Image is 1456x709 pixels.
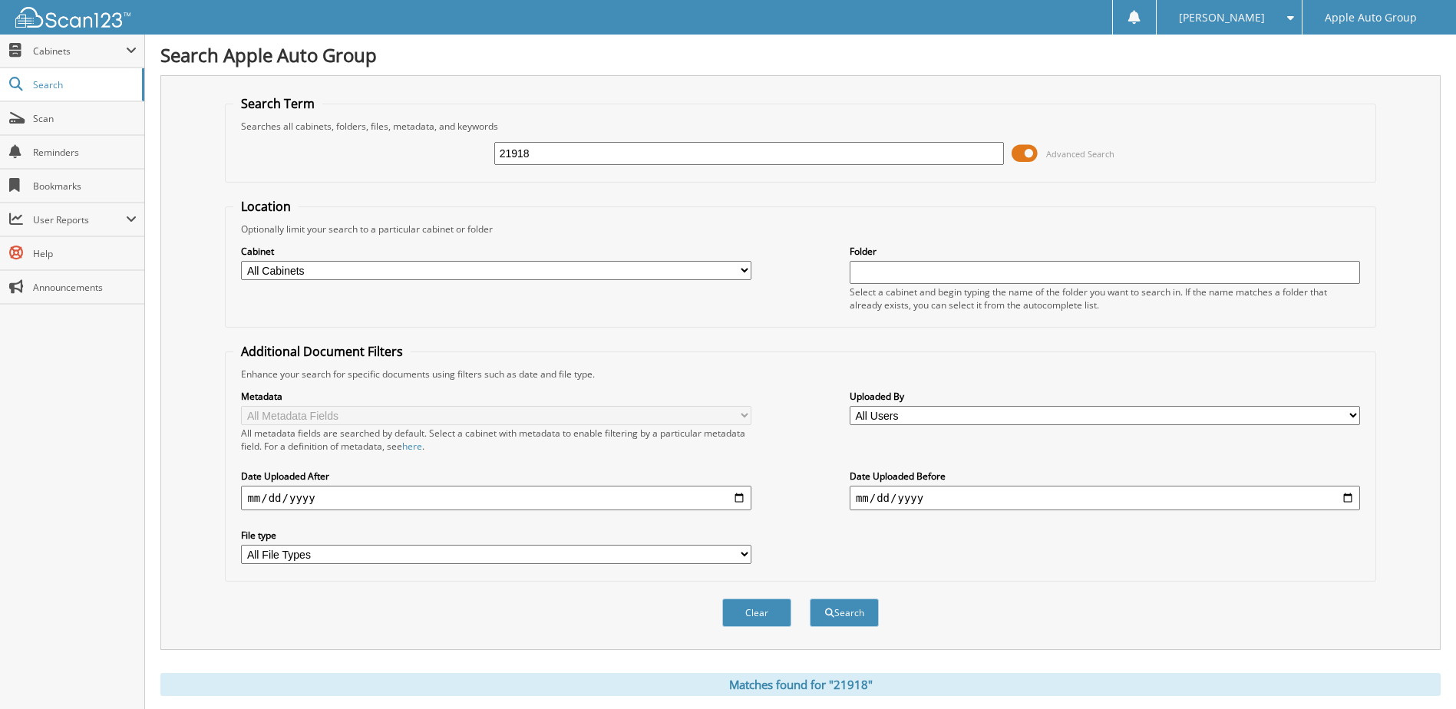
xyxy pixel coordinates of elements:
[33,146,137,159] span: Reminders
[15,7,130,28] img: scan123-logo-white.svg
[850,486,1360,510] input: end
[850,285,1360,312] div: Select a cabinet and begin typing the name of the folder you want to search in. If the name match...
[33,45,126,58] span: Cabinets
[850,245,1360,258] label: Folder
[722,599,791,627] button: Clear
[241,427,751,453] div: All metadata fields are searched by default. Select a cabinet with metadata to enable filtering b...
[160,42,1441,68] h1: Search Apple Auto Group
[1325,13,1417,22] span: Apple Auto Group
[233,95,322,112] legend: Search Term
[241,486,751,510] input: start
[1179,13,1265,22] span: [PERSON_NAME]
[160,673,1441,696] div: Matches found for "21918"
[33,247,137,260] span: Help
[233,368,1367,381] div: Enhance your search for specific documents using filters such as date and file type.
[850,470,1360,483] label: Date Uploaded Before
[850,390,1360,403] label: Uploaded By
[33,78,134,91] span: Search
[33,180,137,193] span: Bookmarks
[233,343,411,360] legend: Additional Document Filters
[241,390,751,403] label: Metadata
[33,213,126,226] span: User Reports
[233,198,299,215] legend: Location
[1046,148,1114,160] span: Advanced Search
[402,440,422,453] a: here
[233,223,1367,236] div: Optionally limit your search to a particular cabinet or folder
[33,112,137,125] span: Scan
[33,281,137,294] span: Announcements
[241,470,751,483] label: Date Uploaded After
[241,529,751,542] label: File type
[810,599,879,627] button: Search
[241,245,751,258] label: Cabinet
[233,120,1367,133] div: Searches all cabinets, folders, files, metadata, and keywords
